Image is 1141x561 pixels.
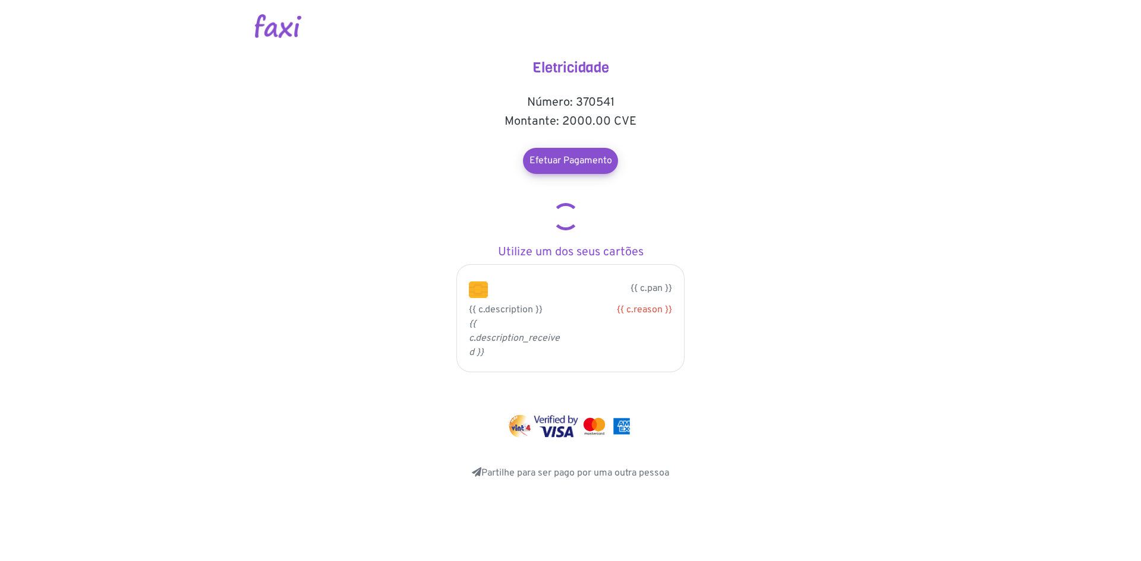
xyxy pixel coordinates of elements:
p: {{ c.pan }} [506,281,672,296]
i: {{ c.description_received }} [469,318,560,359]
img: vinti4 [508,415,532,438]
h4: Eletricidade [452,59,689,77]
h5: Número: 370541 [452,96,689,110]
a: Efetuar Pagamento [523,148,618,174]
img: chip.png [469,281,488,298]
img: mastercard [581,415,608,438]
div: {{ c.reason }} [579,303,672,317]
a: Partilhe para ser pago por uma outra pessoa [472,467,669,479]
h5: Montante: 2000.00 CVE [452,115,689,129]
img: mastercard [610,415,633,438]
span: {{ c.description }} [469,304,543,316]
img: visa [534,415,578,438]
h5: Utilize um dos seus cartões [452,245,689,259]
